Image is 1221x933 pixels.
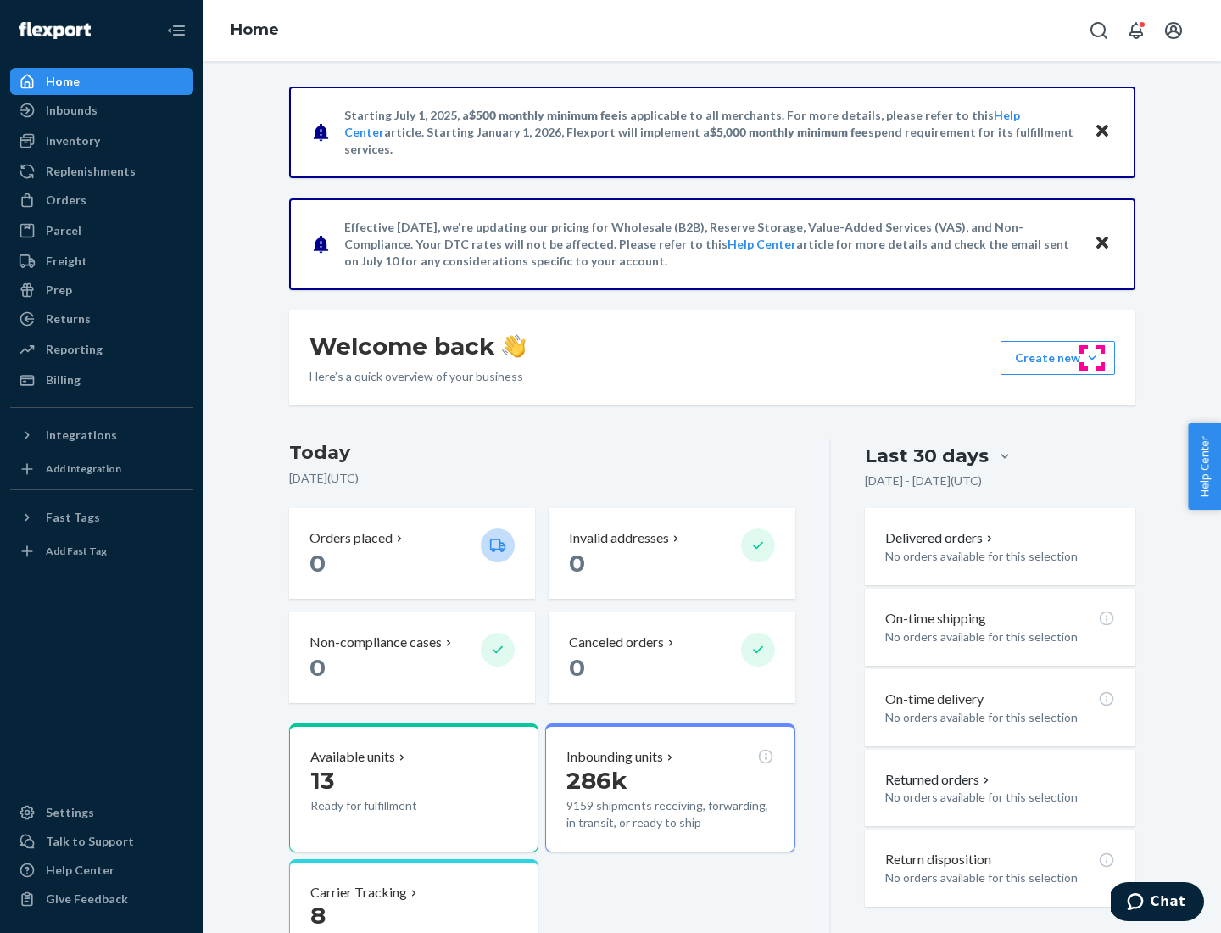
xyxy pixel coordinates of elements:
span: $500 monthly minimum fee [469,108,618,122]
div: Inbounds [46,102,98,119]
button: Help Center [1188,423,1221,510]
p: Ready for fulfillment [310,797,467,814]
p: 9159 shipments receiving, forwarding, in transit, or ready to ship [566,797,773,831]
div: Orders [46,192,86,209]
a: Parcel [10,217,193,244]
h3: Today [289,439,795,466]
div: Reporting [46,341,103,358]
button: Inbounding units286k9159 shipments receiving, forwarding, in transit, or ready to ship [545,723,794,852]
button: Talk to Support [10,828,193,855]
div: Parcel [46,222,81,239]
p: Carrier Tracking [310,883,407,902]
a: Replenishments [10,158,193,185]
div: Freight [46,253,87,270]
span: 0 [569,653,585,682]
button: Canceled orders 0 [549,612,794,703]
div: Give Feedback [46,891,128,908]
button: Close Navigation [159,14,193,47]
p: Inbounding units [566,747,663,767]
div: Integrations [46,427,117,444]
p: Invalid addresses [569,528,669,548]
p: Here’s a quick overview of your business [309,368,526,385]
a: Orders [10,187,193,214]
p: No orders available for this selection [885,629,1115,645]
div: Billing [46,372,81,388]
a: Settings [10,799,193,826]
p: [DATE] ( UTC ) [289,470,795,487]
span: 0 [569,549,585,578]
img: Flexport logo [19,22,91,39]
a: Help Center [728,237,796,251]
p: No orders available for this selection [885,548,1115,565]
div: Add Fast Tag [46,544,107,558]
button: Orders placed 0 [289,508,535,599]
button: Close [1091,232,1113,256]
div: Fast Tags [46,509,100,526]
a: Add Integration [10,455,193,483]
a: Billing [10,366,193,394]
h1: Welcome back [309,331,526,361]
p: Orders placed [309,528,393,548]
div: Add Integration [46,461,121,476]
button: Non-compliance cases 0 [289,612,535,703]
div: Inventory [46,132,100,149]
button: Open account menu [1157,14,1190,47]
iframe: Opens a widget where you can chat to one of our agents [1111,882,1204,925]
a: Returns [10,305,193,332]
button: Create new [1001,341,1115,375]
p: [DATE] - [DATE] ( UTC ) [865,472,982,489]
button: Give Feedback [10,886,193,913]
span: 0 [309,653,326,682]
p: No orders available for this selection [885,709,1115,726]
p: Effective [DATE], we're updating our pricing for Wholesale (B2B), Reserve Storage, Value-Added Se... [344,219,1078,270]
button: Delivered orders [885,528,996,548]
button: Close [1091,120,1113,144]
p: On-time shipping [885,609,986,629]
a: Prep [10,277,193,304]
div: Returns [46,310,91,327]
p: Return disposition [885,850,991,869]
div: Talk to Support [46,833,134,850]
p: On-time delivery [885,690,984,709]
p: No orders available for this selection [885,789,1115,806]
a: Freight [10,248,193,275]
div: Home [46,73,80,90]
a: Reporting [10,336,193,363]
a: Inventory [10,127,193,154]
span: $5,000 monthly minimum fee [710,125,868,139]
p: No orders available for this selection [885,869,1115,886]
span: 8 [310,901,326,930]
span: 13 [310,766,334,795]
a: Home [231,20,279,39]
a: Help Center [10,857,193,884]
button: Returned orders [885,770,993,790]
p: Canceled orders [569,633,664,652]
a: Add Fast Tag [10,538,193,565]
p: Starting July 1, 2025, a is applicable to all merchants. For more details, please refer to this a... [344,107,1078,158]
button: Available units13Ready for fulfillment [289,723,538,852]
img: hand-wave emoji [502,334,526,358]
button: Open Search Box [1082,14,1116,47]
div: Settings [46,804,94,821]
p: Non-compliance cases [309,633,442,652]
button: Integrations [10,422,193,449]
span: 286k [566,766,627,795]
div: Prep [46,282,72,299]
ol: breadcrumbs [217,6,293,55]
div: Help Center [46,862,114,879]
div: Replenishments [46,163,136,180]
div: Last 30 days [865,443,989,469]
p: Available units [310,747,395,767]
a: Home [10,68,193,95]
a: Inbounds [10,97,193,124]
span: 0 [309,549,326,578]
button: Open notifications [1119,14,1153,47]
button: Invalid addresses 0 [549,508,794,599]
button: Fast Tags [10,504,193,531]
